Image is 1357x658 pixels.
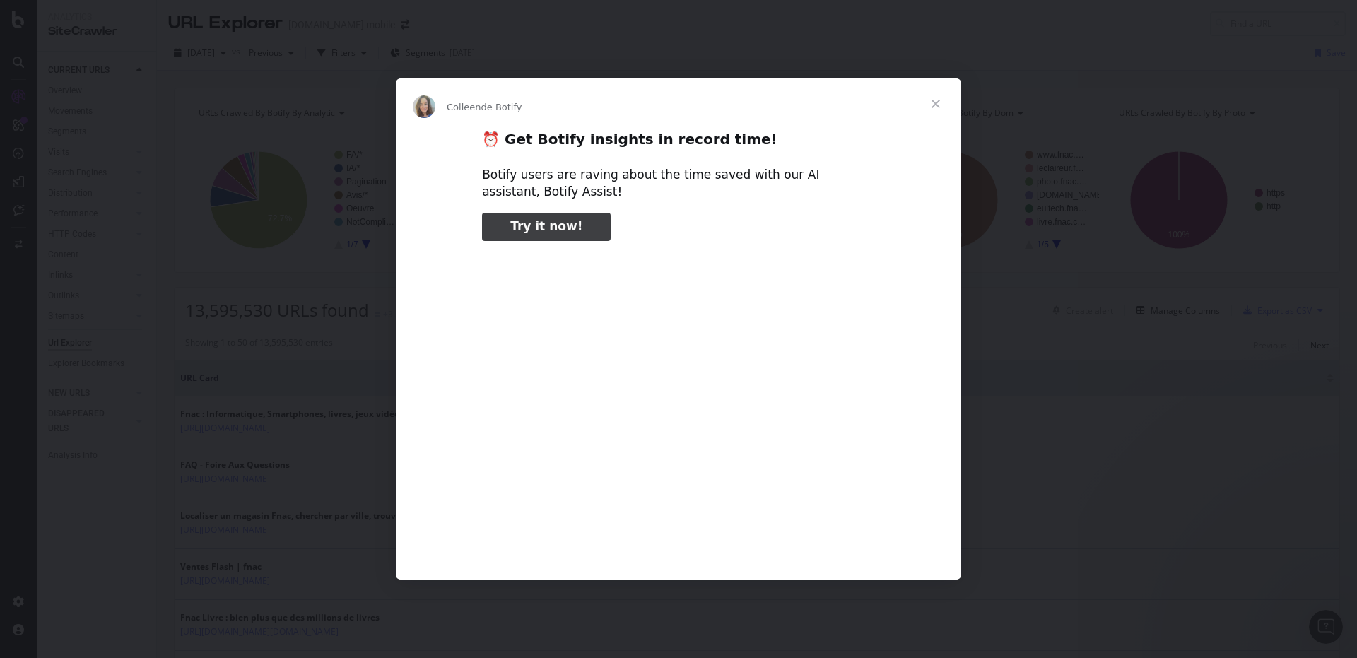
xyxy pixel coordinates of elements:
[447,102,481,112] span: Colleen
[482,167,875,201] div: Botify users are raving about the time saved with our AI assistant, Botify Assist!
[481,102,522,112] span: de Botify
[413,95,435,118] img: Profile image for Colleen
[510,219,582,233] span: Try it now!
[384,253,973,548] video: Regarder la vidéo
[910,78,961,129] span: Fermer
[482,213,611,241] a: Try it now!
[482,130,875,156] h2: ⏰ Get Botify insights in record time!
